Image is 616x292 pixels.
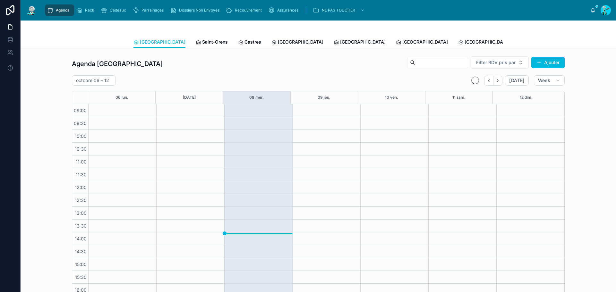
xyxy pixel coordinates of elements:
[271,36,323,49] a: [GEOGRAPHIC_DATA]
[484,76,493,86] button: Back
[26,5,37,15] img: App logo
[73,146,88,152] span: 10:30
[72,121,88,126] span: 09:30
[311,4,368,16] a: NE PAS TOUCHER
[73,249,88,254] span: 14:30
[73,274,88,280] span: 15:30
[266,4,303,16] a: Assurances
[224,4,266,16] a: Recouvrement
[131,4,168,16] a: Parrainages
[385,91,398,104] button: 10 ven.
[74,159,88,164] span: 11:00
[505,75,528,86] button: [DATE]
[520,91,533,104] button: 12 dim.
[471,56,529,69] button: Select Button
[110,8,126,13] span: Cadeaux
[278,39,323,45] span: [GEOGRAPHIC_DATA]
[73,223,88,229] span: 13:30
[99,4,131,16] a: Cadeaux
[73,133,88,139] span: 10:00
[140,39,185,45] span: [GEOGRAPHIC_DATA]
[133,36,185,48] a: [GEOGRAPHIC_DATA]
[465,39,510,45] span: [GEOGRAPHIC_DATA]
[249,91,264,104] button: 08 mer.
[402,39,448,45] span: [GEOGRAPHIC_DATA]
[141,8,164,13] span: Parrainages
[73,185,88,190] span: 12:00
[196,36,228,49] a: Saint-Orens
[334,36,386,49] a: [GEOGRAPHIC_DATA]
[396,36,448,49] a: [GEOGRAPHIC_DATA]
[244,39,261,45] span: Castres
[340,39,386,45] span: [GEOGRAPHIC_DATA]
[74,172,88,177] span: 11:30
[56,8,70,13] span: Agenda
[42,3,590,17] div: scrollable content
[45,4,74,16] a: Agenda
[72,59,163,68] h1: Agenda [GEOGRAPHIC_DATA]
[531,57,565,68] button: Ajouter
[72,108,88,113] span: 09:00
[277,8,298,13] span: Assurances
[73,236,88,241] span: 14:00
[179,8,219,13] span: Dossiers Non Envoyés
[73,210,88,216] span: 13:00
[318,91,330,104] button: 09 jeu.
[476,59,516,66] span: Filter RDV pris par
[74,4,99,16] a: Rack
[534,75,565,86] button: Week
[493,76,502,86] button: Next
[168,4,224,16] a: Dossiers Non Envoyés
[76,77,109,84] h2: octobre 06 – 12
[73,262,88,267] span: 15:00
[235,8,262,13] span: Recouvrement
[73,197,88,203] span: 12:30
[85,8,94,13] span: Rack
[458,36,510,49] a: [GEOGRAPHIC_DATA]
[238,36,261,49] a: Castres
[509,78,524,83] span: [DATE]
[452,91,466,104] button: 11 sam.
[202,39,228,45] span: Saint-Orens
[538,78,550,83] span: Week
[322,8,355,13] span: NE PAS TOUCHER
[116,91,128,104] button: 06 lun.
[183,91,196,104] button: [DATE]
